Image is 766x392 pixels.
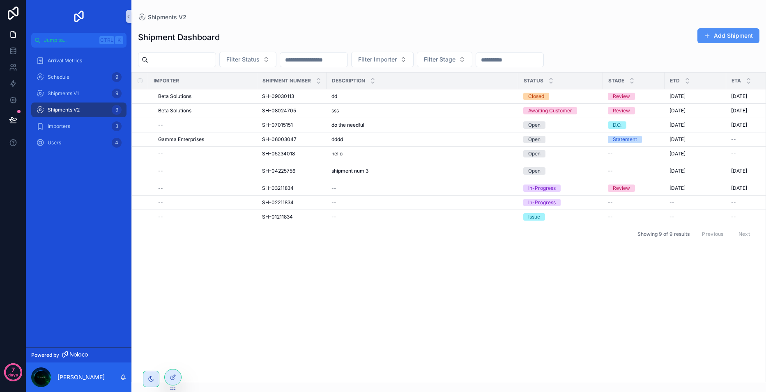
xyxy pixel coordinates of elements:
span: SH-04225756 [262,168,295,174]
span: [DATE] [731,185,747,191]
span: Eta [731,77,741,84]
div: In-Progress [528,185,556,192]
a: [DATE] [669,185,721,191]
span: -- [158,150,163,157]
span: sss [331,107,339,114]
span: Jump to... [44,37,96,43]
span: -- [608,168,613,174]
span: -- [608,199,613,206]
span: SH-05234018 [262,150,295,157]
span: Status [524,77,543,84]
div: 4 [112,138,122,148]
a: -- [158,168,252,174]
a: [DATE] [669,107,721,114]
p: days [8,369,18,381]
div: 9 [112,72,122,82]
a: SH-06003047 [262,136,322,143]
a: SH-04225756 [262,168,322,174]
span: Filter Stage [424,55,455,64]
span: -- [331,199,336,206]
p: 7 [12,366,15,374]
span: -- [331,214,336,220]
span: SH-07015151 [262,122,293,128]
a: -- [158,214,252,220]
span: Powered by [31,352,59,358]
a: -- [158,199,252,206]
span: dddd [331,136,343,143]
span: -- [669,214,674,220]
span: [DATE] [669,93,685,100]
a: SH-08024705 [262,107,322,114]
span: Description [332,77,365,84]
a: -- [608,199,660,206]
span: -- [669,199,674,206]
span: [DATE] [669,136,685,143]
span: -- [608,150,613,157]
a: Open [523,150,598,157]
div: Review [613,185,630,192]
a: In-Progress [523,199,598,206]
a: hello [331,150,513,157]
span: Importers [48,123,70,130]
span: Arrival Metrics [48,57,82,64]
span: do the needful [331,122,364,128]
span: [DATE] [669,185,685,191]
span: Shipments V1 [48,90,79,97]
a: [DATE] [669,150,721,157]
a: Review [608,107,660,114]
span: [DATE] [669,150,685,157]
span: Shipments V2 [148,13,186,21]
a: -- [331,214,513,220]
span: -- [158,199,163,206]
span: [DATE] [731,93,747,100]
a: -- [331,185,513,191]
a: SH-09030113 [262,93,322,100]
a: Review [608,185,660,192]
span: [DATE] [669,168,685,174]
a: Open [523,136,598,143]
div: Review [613,107,630,114]
div: D.O. [613,121,621,129]
button: Select Button [219,52,276,67]
a: -- [158,122,252,128]
a: Shipments V2 [138,13,186,21]
span: Gamma Enterprises [158,136,204,143]
div: 9 [112,89,122,98]
div: Open [528,121,541,129]
a: Gamma Enterprises [158,136,252,143]
a: D.O. [608,121,660,129]
a: -- [158,185,252,191]
span: SH-02211834 [262,199,294,206]
span: dd [331,93,337,100]
button: Jump to...CtrlK [31,33,127,48]
a: sss [331,107,513,114]
span: -- [158,122,163,128]
span: -- [158,214,163,220]
a: shipment num 3 [331,168,513,174]
a: -- [669,199,721,206]
span: SH-03211834 [262,185,294,191]
a: Beta Solutions [158,93,252,100]
div: Open [528,150,541,157]
a: Closed [523,93,598,100]
div: 3 [112,121,122,131]
span: Shipments V2 [48,107,80,113]
a: Review [608,93,660,100]
button: Add Shipment [697,28,759,43]
a: Schedule9 [31,70,127,84]
a: Shipments V29 [31,103,127,117]
a: Beta Solutions [158,107,252,114]
a: SH-05234018 [262,150,322,157]
span: Importer [154,77,179,84]
a: Statement [608,136,660,143]
a: [DATE] [669,136,721,143]
span: [DATE] [731,107,747,114]
span: Showing 9 of 9 results [637,231,690,237]
span: Beta Solutions [158,93,191,100]
div: 9 [112,105,122,115]
span: Schedule [48,74,69,80]
a: SH-03211834 [262,185,322,191]
a: Arrival Metrics [31,53,127,68]
span: K [116,37,122,43]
